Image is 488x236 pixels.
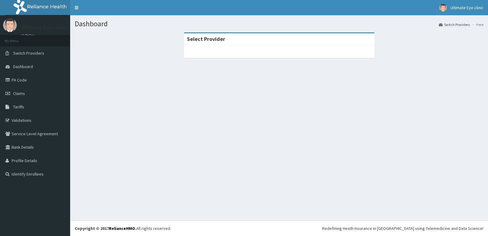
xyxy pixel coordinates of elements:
[322,225,483,231] div: Redefining Heath Insurance in [GEOGRAPHIC_DATA] using Telemedicine and Data Science!
[187,35,225,42] strong: Select Provider
[13,50,44,56] span: Switch Providers
[75,20,483,28] h1: Dashboard
[13,91,25,96] span: Claims
[470,22,483,27] li: Here
[439,22,470,27] a: Switch Providers
[21,25,66,30] p: Ultimate Eye clinic
[439,4,447,12] img: User Image
[70,220,488,236] footer: All rights reserved.
[450,5,483,10] span: Ultimate Eye clinic
[21,33,36,38] a: Online
[13,104,24,110] span: Tariffs
[13,64,33,69] span: Dashboard
[75,226,136,231] strong: Copyright © 2017 .
[109,226,135,231] a: RelianceHMO
[3,18,17,32] img: User Image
